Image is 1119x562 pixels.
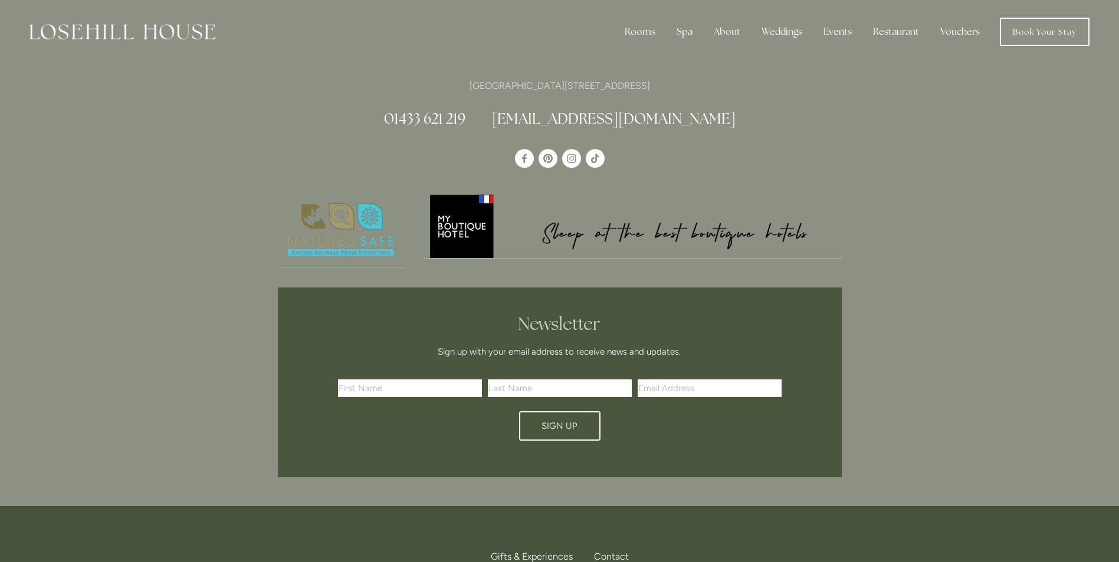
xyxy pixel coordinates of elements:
a: Book Your Stay [1000,18,1090,46]
div: Rooms [615,20,665,44]
span: Sign Up [542,421,577,431]
div: Weddings [752,20,812,44]
h2: Newsletter [342,313,777,335]
a: My Boutique Hotel - Logo [424,193,842,259]
input: First Name [338,379,482,397]
div: Events [814,20,861,44]
a: Instagram [562,149,581,168]
a: TikTok [586,149,605,168]
a: Losehill House Hotel & Spa [515,149,534,168]
input: Email Address [638,379,782,397]
img: Nature's Safe - Logo [278,193,404,267]
div: Spa [667,20,702,44]
div: About [704,20,750,44]
p: Sign up with your email address to receive news and updates. [342,345,777,359]
a: 01433 621 219 [384,109,465,128]
input: Last Name [488,379,632,397]
span: Gifts & Experiences [491,551,573,562]
p: [GEOGRAPHIC_DATA][STREET_ADDRESS] [278,78,842,94]
button: Sign Up [519,411,600,441]
a: Pinterest [539,149,557,168]
a: Vouchers [931,20,989,44]
div: Restaurant [864,20,928,44]
a: [EMAIL_ADDRESS][DOMAIN_NAME] [492,109,736,128]
img: Losehill House [29,24,215,39]
a: Nature's Safe - Logo [278,193,404,267]
img: My Boutique Hotel - Logo [424,193,842,258]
